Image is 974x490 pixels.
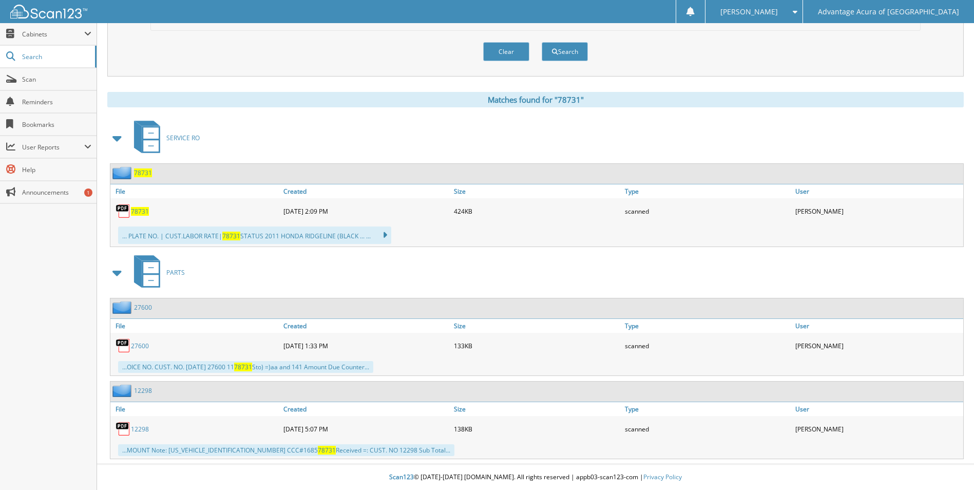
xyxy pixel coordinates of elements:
span: 78731 [222,232,240,240]
div: 424KB [451,201,622,221]
span: Reminders [22,98,91,106]
a: User [793,402,963,416]
div: [PERSON_NAME] [793,201,963,221]
span: Scan [22,75,91,84]
a: Type [622,319,793,333]
span: Help [22,165,91,174]
a: File [110,402,281,416]
img: folder2.png [112,384,134,397]
a: User [793,184,963,198]
a: 12298 [131,425,149,434]
span: Bookmarks [22,120,91,129]
span: [PERSON_NAME] [720,9,778,15]
div: 138KB [451,419,622,439]
span: SERVICE RO [166,134,200,142]
span: Scan123 [389,473,414,481]
div: ...MOUNT Note: [US_VEHICLE_IDENTIFICATION_NUMBER] CCC#1685 Received =: CUST. NO 12298 Sub Total... [118,444,454,456]
div: © [DATE]-[DATE] [DOMAIN_NAME]. All rights reserved | appb03-scan123-com | [97,465,974,490]
div: scanned [622,335,793,356]
a: Size [451,184,622,198]
a: Created [281,184,451,198]
a: PARTS [128,252,185,293]
span: Search [22,52,90,61]
div: ... PLATE NO. | CUST.LABOR RATE| STATUS 2011 HONDA RIDGELINE (BLACK ... ... [118,227,391,244]
img: scan123-logo-white.svg [10,5,87,18]
div: ...OICE NO. CUST. NO. [DATE] 27600 11 Sto) =)aa and 141 Amount Due Counter... [118,361,373,373]
img: folder2.png [112,301,134,314]
a: Type [622,402,793,416]
a: File [110,184,281,198]
img: PDF.png [116,421,131,437]
button: Clear [483,42,529,61]
a: Created [281,402,451,416]
div: Matches found for "78731" [107,92,964,107]
div: [DATE] 5:07 PM [281,419,451,439]
div: [PERSON_NAME] [793,335,963,356]
div: 1 [84,189,92,197]
img: folder2.png [112,166,134,179]
a: 12298 [134,386,152,395]
span: Announcements [22,188,91,197]
button: Search [542,42,588,61]
div: [PERSON_NAME] [793,419,963,439]
a: 78731 [134,168,152,177]
span: 78731 [318,446,336,455]
a: Type [622,184,793,198]
div: scanned [622,201,793,221]
span: 78731 [234,363,252,371]
span: Advantage Acura of [GEOGRAPHIC_DATA] [818,9,959,15]
span: User Reports [22,143,84,152]
img: PDF.png [116,203,131,219]
a: Created [281,319,451,333]
a: 27600 [131,342,149,350]
a: Size [451,319,622,333]
a: Privacy Policy [643,473,682,481]
a: File [110,319,281,333]
a: Size [451,402,622,416]
a: User [793,319,963,333]
div: [DATE] 1:33 PM [281,335,451,356]
div: 133KB [451,335,622,356]
span: PARTS [166,268,185,277]
div: [DATE] 2:09 PM [281,201,451,221]
span: Cabinets [22,30,84,39]
a: SERVICE RO [128,118,200,158]
a: 27600 [134,303,152,312]
a: 78731 [131,207,149,216]
div: scanned [622,419,793,439]
img: PDF.png [116,338,131,353]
